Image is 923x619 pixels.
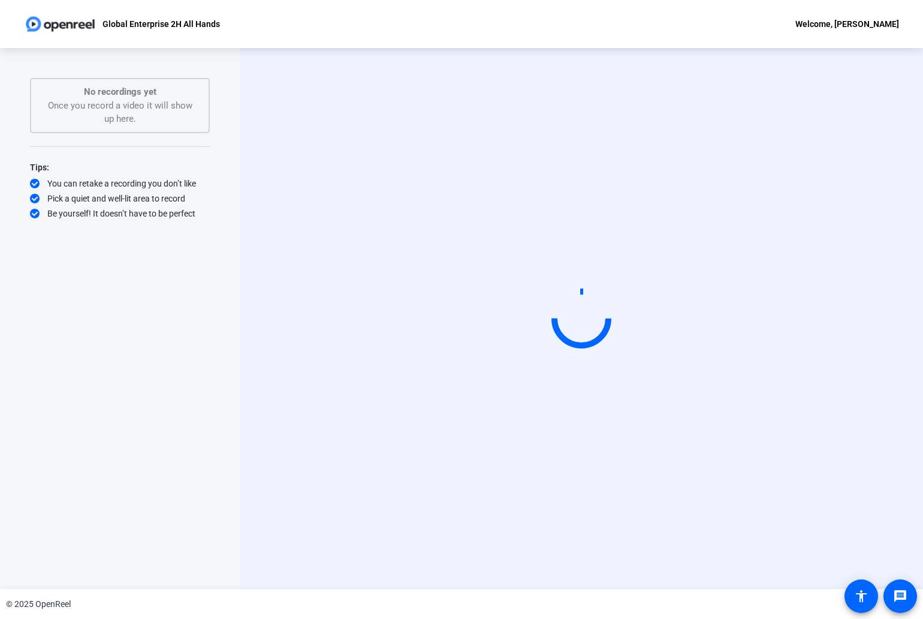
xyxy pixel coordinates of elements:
img: OpenReel logo [24,12,96,36]
p: No recordings yet [43,85,197,99]
div: Once you record a video it will show up here. [43,85,197,126]
mat-icon: accessibility [854,589,868,603]
div: You can retake a recording you don’t like [30,178,210,190]
mat-icon: message [893,589,907,603]
div: Be yourself! It doesn’t have to be perfect [30,208,210,220]
div: Tips: [30,160,210,175]
p: Global Enterprise 2H All Hands [102,17,220,31]
div: Pick a quiet and well-lit area to record [30,193,210,205]
div: Welcome, [PERSON_NAME] [795,17,899,31]
div: © 2025 OpenReel [6,598,71,611]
